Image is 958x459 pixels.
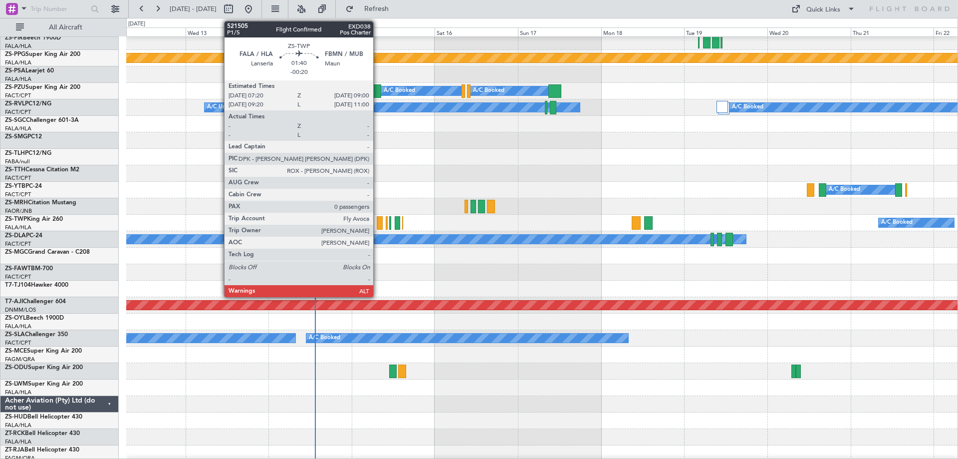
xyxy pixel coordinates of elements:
span: ZS-YTB [5,183,25,189]
div: [DATE] [128,20,145,28]
div: A/C Booked [473,83,504,98]
div: A/C Booked [240,100,271,115]
span: [DATE] - [DATE] [170,4,217,13]
a: FAGM/QRA [5,356,35,363]
a: ZT-RJABell Helicopter 430 [5,447,79,453]
a: FACT/CPT [5,108,31,116]
a: FALA/HLA [5,224,31,231]
span: ZS-SMG [5,134,27,140]
span: ZS-MCE [5,348,27,354]
span: ZS-SGC [5,117,26,123]
a: ZS-PIRBeech 1900D [5,35,61,41]
span: T7-AJI [5,299,23,305]
span: ZS-MGC [5,249,28,255]
div: A/C Booked [309,331,340,346]
span: ZS-OYL [5,315,26,321]
button: Refresh [341,1,401,17]
a: FACT/CPT [5,339,31,347]
a: FALA/HLA [5,42,31,50]
a: FAOR/JNB [5,207,32,215]
a: FALA/HLA [5,125,31,132]
span: ZT-RJA [5,447,24,453]
input: Trip Number [30,1,88,16]
div: Quick Links [806,5,840,15]
a: FALA/HLA [5,438,31,446]
a: FACT/CPT [5,273,31,281]
span: ZS-TLH [5,150,25,156]
div: Wed 13 [186,27,269,36]
span: ZS-SLA [5,332,25,338]
a: ZS-PZUSuper King Air 200 [5,84,80,90]
div: Wed 20 [767,27,851,36]
a: ZS-PPGSuper King Air 200 [5,51,80,57]
a: ZS-PSALearjet 60 [5,68,54,74]
div: A/C Booked [881,215,913,230]
a: ZS-MGCGrand Caravan - C208 [5,249,90,255]
span: ZS-PPG [5,51,25,57]
div: A/C Unavailable [207,100,248,115]
a: FALA/HLA [5,323,31,330]
a: FALA/HLA [5,75,31,83]
a: ZS-FAWTBM-700 [5,266,53,272]
div: Tue 19 [684,27,767,36]
span: ZS-PZU [5,84,25,90]
a: ZS-DLAPC-24 [5,233,42,239]
div: Sat 16 [435,27,518,36]
a: ZS-SMGPC12 [5,134,42,140]
span: All Aircraft [26,24,105,31]
span: ZS-ODU [5,365,28,371]
a: T7-AJIChallenger 604 [5,299,66,305]
a: ZT-RCKBell Helicopter 430 [5,431,80,437]
a: ZS-LWMSuper King Air 200 [5,381,83,387]
span: ZS-MRH [5,200,28,206]
a: FALA/HLA [5,389,31,396]
a: ZS-TTHCessna Citation M2 [5,167,79,173]
a: FABA/null [5,158,30,165]
a: FACT/CPT [5,240,31,248]
span: T7-TJ104 [5,282,31,288]
div: A/C Booked [732,100,763,115]
a: ZS-MRHCitation Mustang [5,200,76,206]
span: Refresh [356,5,398,12]
a: ZS-OYLBeech 1900D [5,315,64,321]
a: FACT/CPT [5,191,31,198]
a: FALA/HLA [5,59,31,66]
button: All Aircraft [11,19,108,35]
span: ZS-RVL [5,101,25,107]
div: Mon 18 [601,27,685,36]
button: Quick Links [786,1,860,17]
div: Fri 15 [352,27,435,36]
span: ZS-DLA [5,233,26,239]
a: ZS-TLHPC12/NG [5,150,51,156]
a: ZS-HUDBell Helicopter 430 [5,414,82,420]
a: T7-TJ104Hawker 4000 [5,282,68,288]
span: ZS-LWM [5,381,28,387]
a: ZS-ODUSuper King Air 200 [5,365,83,371]
div: Thu 21 [851,27,934,36]
a: ZS-SLAChallenger 350 [5,332,68,338]
span: ZS-PIR [5,35,23,41]
div: A/C Booked [384,83,415,98]
a: FALA/HLA [5,422,31,429]
a: DNMM/LOS [5,306,36,314]
span: ZT-RCK [5,431,25,437]
span: ZS-HUD [5,414,27,420]
a: ZS-SGCChallenger 601-3A [5,117,79,123]
a: ZS-MCESuper King Air 200 [5,348,82,354]
a: ZS-RVLPC12/NG [5,101,51,107]
div: Sun 17 [518,27,601,36]
div: Thu 14 [268,27,352,36]
span: ZS-TTH [5,167,25,173]
a: ZS-TWPKing Air 260 [5,216,63,222]
span: ZS-FAW [5,266,27,272]
a: FACT/CPT [5,92,31,99]
a: FACT/CPT [5,174,31,182]
div: Tue 12 [102,27,186,36]
div: A/C Booked [829,182,860,197]
div: A/C Booked [301,100,333,115]
span: ZS-PSA [5,68,25,74]
span: ZS-TWP [5,216,27,222]
a: ZS-YTBPC-24 [5,183,42,189]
